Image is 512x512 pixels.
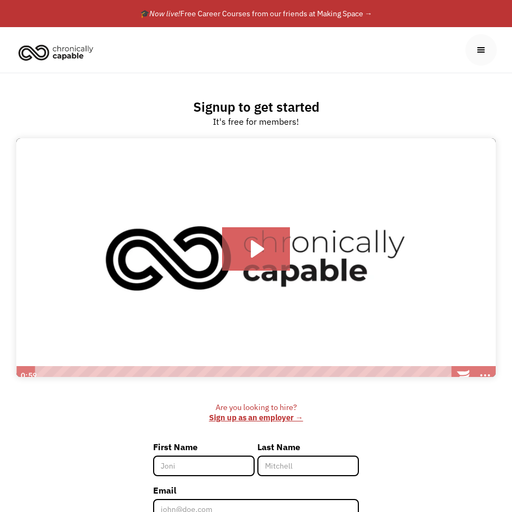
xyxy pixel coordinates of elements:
[474,366,496,385] button: Show more buttons
[140,7,372,20] div: 🎓 Free Career Courses from our friends at Making Space →
[16,131,496,384] img: Introducing Chronically Capable
[222,227,290,271] button: Play Video: Introducing Chronically Capable
[153,438,255,456] label: First Name
[15,40,102,64] a: home
[209,412,303,423] a: Sign up as an employer →
[153,402,359,423] div: Are you looking to hire? ‍
[149,9,180,18] em: Now live!
[15,40,97,64] img: Chronically Capable logo
[213,115,299,128] div: It's free for members!
[153,456,255,476] input: Joni
[452,366,474,385] a: Wistia Logo -- Learn More
[257,456,359,476] input: Mitchell
[40,366,447,385] div: Playbar
[153,482,359,499] label: Email
[465,34,497,66] div: menu
[193,99,319,115] h2: Signup to get started
[257,438,359,456] label: Last Name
